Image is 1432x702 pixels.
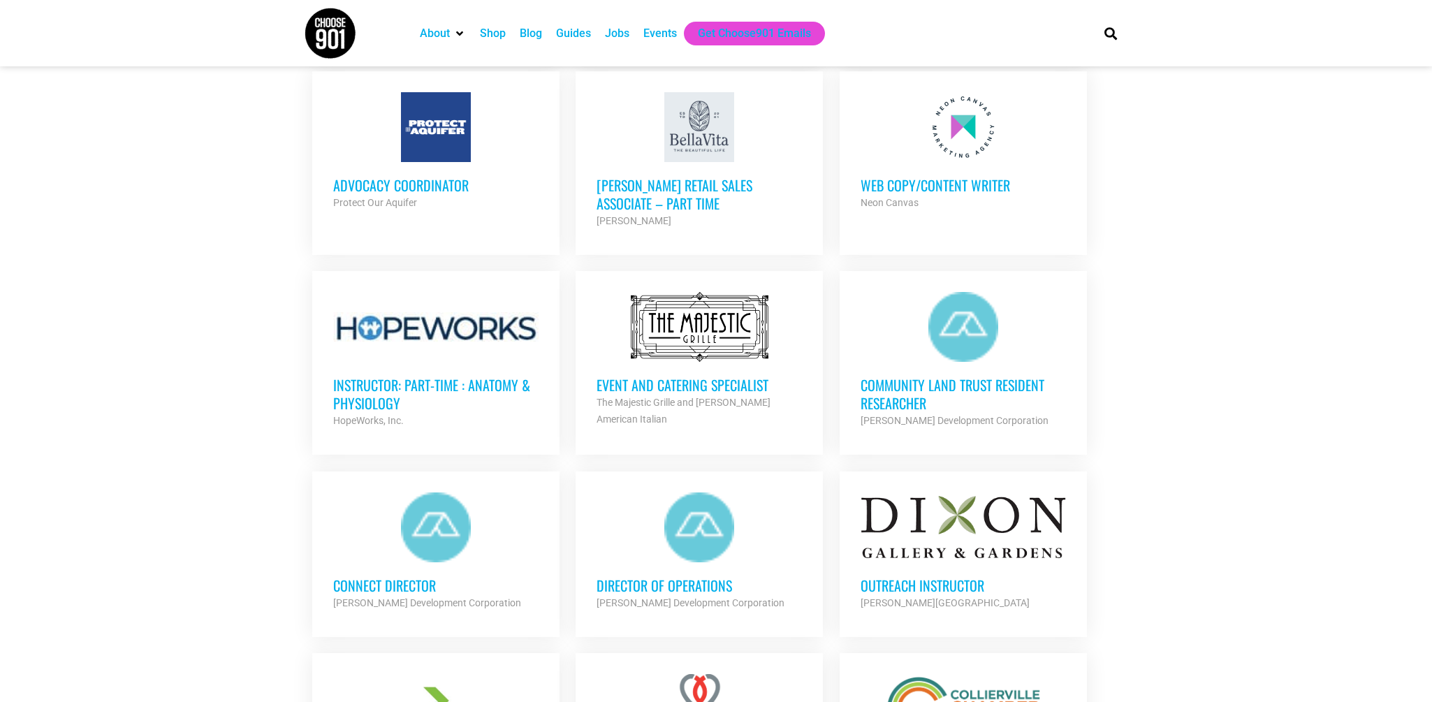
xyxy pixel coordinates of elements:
[643,25,677,42] a: Events
[312,271,560,450] a: Instructor: Part-Time : Anatomy & Physiology HopeWorks, Inc.
[605,25,629,42] a: Jobs
[1099,22,1123,45] div: Search
[333,376,539,412] h3: Instructor: Part-Time : Anatomy & Physiology
[312,471,560,632] a: Connect Director [PERSON_NAME] Development Corporation
[597,376,802,394] h3: Event and Catering Specialist
[333,176,539,194] h3: Advocacy Coordinator
[840,471,1087,632] a: Outreach Instructor [PERSON_NAME][GEOGRAPHIC_DATA]
[597,215,671,226] strong: [PERSON_NAME]
[576,471,823,632] a: Director of Operations [PERSON_NAME] Development Corporation
[312,71,560,232] a: Advocacy Coordinator Protect Our Aquifer
[861,415,1049,426] strong: [PERSON_NAME] Development Corporation
[861,197,919,208] strong: Neon Canvas
[861,576,1066,594] h3: Outreach Instructor
[520,25,542,42] a: Blog
[576,271,823,448] a: Event and Catering Specialist The Majestic Grille and [PERSON_NAME] American Italian
[698,25,811,42] a: Get Choose901 Emails
[480,25,506,42] a: Shop
[840,71,1087,232] a: Web Copy/Content Writer Neon Canvas
[333,597,521,608] strong: [PERSON_NAME] Development Corporation
[576,71,823,250] a: [PERSON_NAME] Retail Sales Associate – Part Time [PERSON_NAME]
[861,176,1066,194] h3: Web Copy/Content Writer
[413,22,473,45] div: About
[333,415,404,426] strong: HopeWorks, Inc.
[556,25,591,42] a: Guides
[413,22,1081,45] nav: Main nav
[840,271,1087,450] a: Community Land Trust Resident Researcher [PERSON_NAME] Development Corporation
[597,597,784,608] strong: [PERSON_NAME] Development Corporation
[861,597,1030,608] strong: [PERSON_NAME][GEOGRAPHIC_DATA]
[861,376,1066,412] h3: Community Land Trust Resident Researcher
[597,176,802,212] h3: [PERSON_NAME] Retail Sales Associate – Part Time
[597,576,802,594] h3: Director of Operations
[333,576,539,594] h3: Connect Director
[333,197,417,208] strong: Protect Our Aquifer
[597,397,770,425] strong: The Majestic Grille and [PERSON_NAME] American Italian
[420,25,450,42] a: About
